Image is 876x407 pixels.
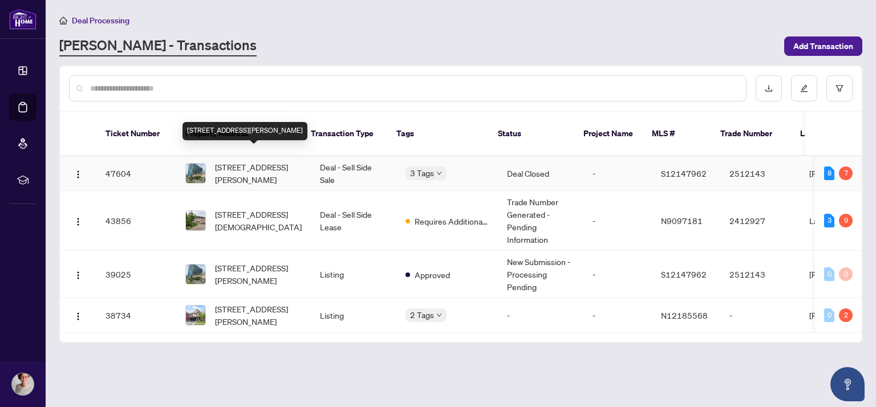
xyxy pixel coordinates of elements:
[69,211,87,230] button: Logo
[96,112,176,156] th: Ticket Number
[215,262,302,287] span: [STREET_ADDRESS][PERSON_NAME]
[836,84,843,92] span: filter
[74,217,83,226] img: Logo
[302,112,387,156] th: Transaction Type
[74,170,83,179] img: Logo
[215,303,302,328] span: [STREET_ADDRESS][PERSON_NAME]
[824,214,834,227] div: 3
[826,75,853,101] button: filter
[215,208,302,233] span: [STREET_ADDRESS][DEMOGRAPHIC_DATA]
[415,268,450,281] span: Approved
[830,367,865,401] button: Open asap
[186,164,205,183] img: thumbnail-img
[583,156,652,191] td: -
[311,156,396,191] td: Deal - Sell Side Sale
[800,84,808,92] span: edit
[387,112,489,156] th: Tags
[489,112,574,156] th: Status
[311,191,396,251] td: Deal - Sell Side Lease
[839,166,853,180] div: 7
[720,251,800,298] td: 2512143
[583,298,652,333] td: -
[96,298,176,333] td: 38734
[720,298,800,333] td: -
[824,267,834,281] div: 0
[661,269,707,279] span: S12147962
[96,251,176,298] td: 39025
[824,166,834,180] div: 8
[765,84,773,92] span: download
[436,312,442,318] span: down
[583,251,652,298] td: -
[824,308,834,322] div: 0
[498,298,583,333] td: -
[69,265,87,283] button: Logo
[643,112,711,156] th: MLS #
[784,36,862,56] button: Add Transaction
[59,36,257,56] a: [PERSON_NAME] - Transactions
[186,211,205,230] img: thumbnail-img
[661,168,707,178] span: S12147962
[311,251,396,298] td: Listing
[96,191,176,251] td: 43856
[839,214,853,227] div: 9
[69,306,87,324] button: Logo
[839,308,853,322] div: 2
[720,191,800,251] td: 2412927
[9,9,36,30] img: logo
[415,215,489,227] span: Requires Additional Docs
[436,170,442,176] span: down
[311,298,396,333] td: Listing
[215,161,302,186] span: [STREET_ADDRESS][PERSON_NAME]
[69,164,87,182] button: Logo
[574,112,643,156] th: Project Name
[59,17,67,25] span: home
[96,156,176,191] td: 47604
[410,166,434,180] span: 3 Tags
[711,112,791,156] th: Trade Number
[182,122,307,140] div: [STREET_ADDRESS][PERSON_NAME]
[839,267,853,281] div: 0
[186,264,205,284] img: thumbnail-img
[791,75,817,101] button: edit
[74,271,83,280] img: Logo
[661,310,708,320] span: N12185568
[793,37,853,55] span: Add Transaction
[583,191,652,251] td: -
[72,15,129,26] span: Deal Processing
[498,156,583,191] td: Deal Closed
[74,312,83,321] img: Logo
[176,112,302,156] th: Property Address
[410,308,434,321] span: 2 Tags
[661,215,703,226] span: N9097181
[498,191,583,251] td: Trade Number Generated - Pending Information
[186,306,205,325] img: thumbnail-img
[12,373,34,395] img: Profile Icon
[720,156,800,191] td: 2512143
[756,75,782,101] button: download
[498,251,583,298] td: New Submission - Processing Pending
